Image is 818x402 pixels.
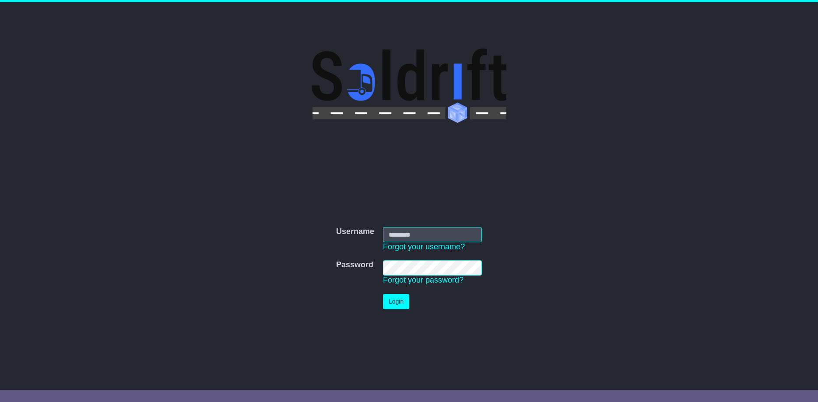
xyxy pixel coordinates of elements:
a: Forgot your password? [383,276,463,284]
img: Soldrift Pty Ltd [312,49,506,123]
label: Password [336,260,373,270]
button: Login [383,294,409,309]
label: Username [336,227,374,237]
a: Forgot your username? [383,242,465,251]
